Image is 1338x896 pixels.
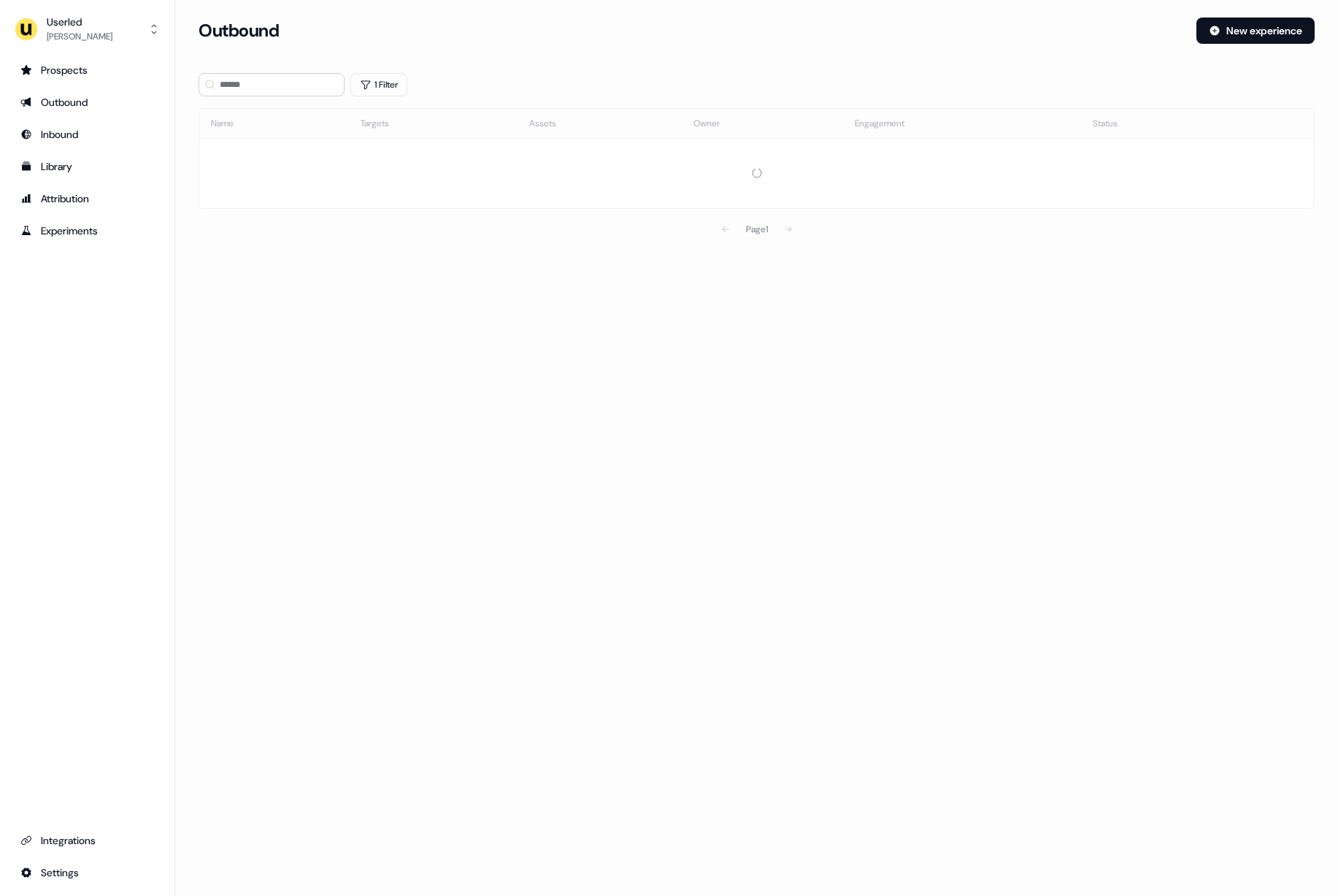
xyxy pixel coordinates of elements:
div: [PERSON_NAME] [47,29,112,44]
div: Userled [47,15,112,29]
a: Go to attribution [12,187,163,210]
a: Go to outbound experience [12,91,163,114]
div: Settings [20,865,154,880]
div: Library [20,159,154,174]
a: Go to templates [12,155,163,178]
button: New experience [1196,18,1315,44]
a: Go to Inbound [12,123,163,146]
a: Go to integrations [12,861,163,884]
button: 1 Filter [350,73,407,96]
a: Go to integrations [12,829,163,852]
a: Go to prospects [12,58,163,82]
a: Go to experiments [12,219,163,242]
button: Userled[PERSON_NAME] [12,12,163,47]
div: Experiments [20,223,154,238]
div: Integrations [20,833,154,848]
div: Attribution [20,191,154,206]
div: Outbound [20,95,154,110]
div: Inbound [20,127,154,142]
h3: Outbound [199,20,279,42]
div: Prospects [20,63,154,77]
